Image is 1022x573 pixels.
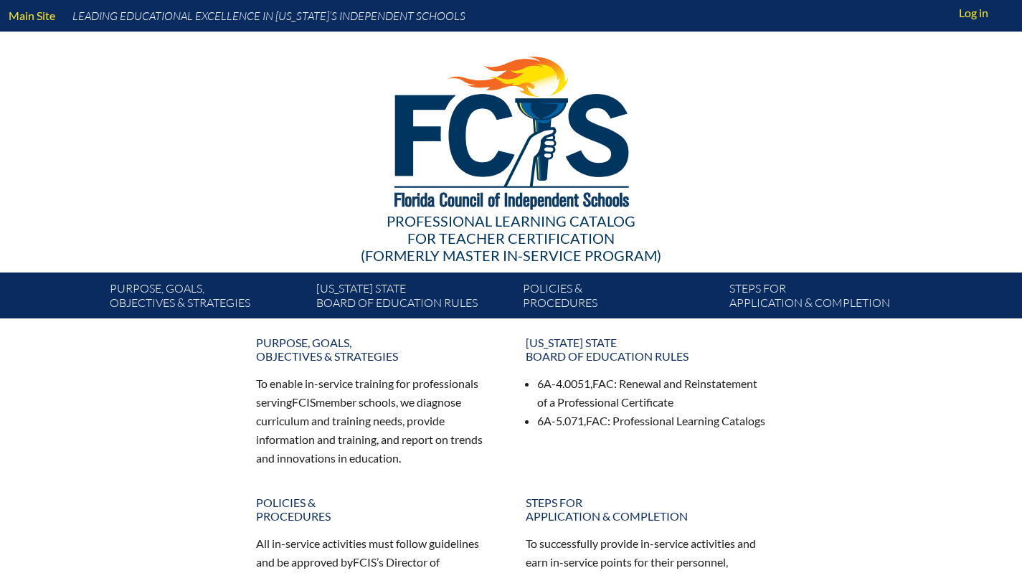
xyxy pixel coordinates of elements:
[311,278,517,318] a: [US_STATE] StateBoard of Education rules
[586,414,607,427] span: FAC
[537,374,767,412] li: 6A-4.0051, : Renewal and Reinstatement of a Professional Certificate
[592,377,614,390] span: FAC
[517,490,775,529] a: Steps forapplication & completion
[517,278,724,318] a: Policies &Procedures
[537,412,767,430] li: 6A-5.071, : Professional Learning Catalogs
[353,555,377,569] span: FCIS
[3,6,61,25] a: Main Site
[104,278,311,318] a: Purpose, goals,objectives & strategies
[98,212,924,264] div: Professional Learning Catalog (formerly Master In-service Program)
[407,229,615,247] span: for Teacher Certification
[292,395,316,409] span: FCIS
[959,4,988,22] span: Log in
[724,278,930,318] a: Steps forapplication & completion
[247,490,506,529] a: Policies &Procedures
[247,330,506,369] a: Purpose, goals,objectives & strategies
[517,330,775,369] a: [US_STATE] StateBoard of Education rules
[256,374,497,467] p: To enable in-service training for professionals serving member schools, we diagnose curriculum an...
[363,32,659,227] img: FCISlogo221.eps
